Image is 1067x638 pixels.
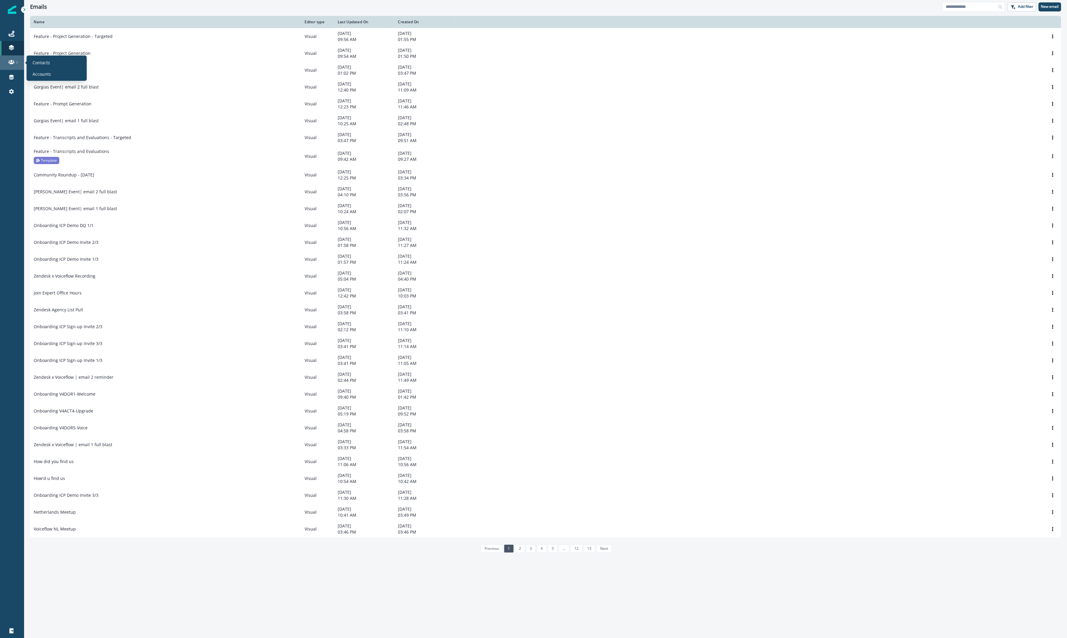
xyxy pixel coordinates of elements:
button: Options [1048,116,1057,125]
a: Onboarding ICP Demo Invite 1/3Visual[DATE]01:57 PM[DATE]11:24 AMOptions [30,251,1061,268]
button: Options [1048,457,1057,466]
p: Feature - Prompt Generation [34,101,92,107]
button: Options [1048,406,1057,415]
a: Accounts [29,69,84,78]
a: [PERSON_NAME] Event| email 2 full blastVisual[DATE]04:10 PM[DATE]03:56 PMOptions [30,183,1061,200]
td: Visual [301,234,334,251]
a: Jump forward [559,545,569,552]
p: [DATE] [398,371,451,377]
a: Community Roundup - [DATE]Visual[DATE]12:25 PM[DATE]03:34 PMOptions [30,167,1061,183]
button: Options [1048,305,1057,314]
p: [DATE] [338,98,391,104]
td: Visual [301,183,334,200]
p: Join Expert Office Hours [34,290,82,296]
p: [DATE] [338,186,391,192]
p: [DATE] [398,489,451,495]
td: Visual [301,112,334,129]
button: Options [1048,508,1057,517]
td: Visual [301,521,334,537]
a: Page 13 [584,545,595,552]
td: Visual [301,504,334,521]
button: Options [1048,133,1057,142]
p: 03:49 PM [398,512,451,518]
p: [DATE] [338,439,391,445]
a: Onboarding ICP Sign-up Invite 1/3Visual[DATE]03:41 PM[DATE]11:05 AMOptions [30,352,1061,369]
p: 10:54 AM [338,478,391,484]
button: Options [1048,238,1057,247]
button: Options [1048,440,1057,449]
p: 09:42 AM [338,156,391,162]
p: 10:03 PM [398,293,451,299]
p: [DATE] [338,270,391,276]
p: [DATE] [398,422,451,428]
p: 12:23 PM [338,104,391,110]
p: 03:47 PM [398,70,451,76]
td: Visual [301,301,334,318]
a: How'd u find usVisual[DATE]10:54 AM[DATE]10:42 AMOptions [30,470,1061,487]
p: 03:58 PM [338,310,391,316]
button: Options [1048,524,1057,534]
p: 12:42 PM [338,293,391,299]
p: 03:41 PM [338,344,391,350]
a: Feature - Project GenerationVisual[DATE]09:54 AM[DATE]01:50 PMOptions [30,45,1061,62]
p: [DATE] [398,321,451,327]
a: Zendesk x Voiceflow | email 2 reminderVisual[DATE]02:44 PM[DATE]11:49 AMOptions [30,369,1061,386]
p: 11:10 AM [398,327,451,333]
a: Onboarding V4DOR1-WelcomeVisual[DATE]09:40 PM[DATE]01:42 PMOptions [30,386,1061,403]
a: Feature - Transcripts and EvaluationsTemplateVisual[DATE]09:42 AM[DATE]09:27 AMOptions [30,146,1061,167]
p: [PERSON_NAME] Event| email 1 full blast [34,206,117,212]
p: Feature - Transcripts and Evaluations - Targeted [34,135,131,141]
a: Join Expert Office HoursVisual[DATE]12:42 PM[DATE]10:03 PMOptions [30,285,1061,301]
p: [DATE] [338,287,391,293]
p: [DATE] [398,456,451,462]
h1: Emails [30,4,47,10]
p: [DATE] [398,338,451,344]
p: 03:33 PM [338,445,391,451]
p: [DATE] [398,64,451,70]
p: Onboarding V4ACT4-Upgrade [34,408,93,414]
p: Gorgias Event| email 1 full blast [34,118,99,124]
button: Options [1048,356,1057,365]
td: Visual [301,419,334,436]
a: Page 1 is your current page [504,545,513,552]
td: Visual [301,352,334,369]
td: Visual [301,217,334,234]
a: [PERSON_NAME] Event| email 1 full blastVisual[DATE]10:24 AM[DATE]02:07 PMOptions [30,200,1061,217]
p: [DATE] [338,456,391,462]
a: Onboarding V4ACT4-UpgradeVisual[DATE]05:19 PM[DATE]09:52 PMOptions [30,403,1061,419]
td: Visual [301,453,334,470]
p: 05:19 PM [338,411,391,417]
p: [DATE] [398,150,451,156]
p: Onboarding ICP Demo Invite 1/3 [34,256,98,262]
a: Onboarding ICP Sign-up Invite 2/3Visual[DATE]02:12 PM[DATE]11:10 AMOptions [30,318,1061,335]
p: [DATE] [338,64,391,70]
p: [DATE] [338,506,391,512]
p: 09:51 AM [398,138,451,144]
p: 09:56 AM [338,36,391,42]
p: 02:12 PM [338,327,391,333]
p: [DATE] [398,132,451,138]
td: Visual [301,62,334,79]
p: 09:52 PM [398,411,451,417]
p: 12:40 PM [338,87,391,93]
button: Options [1048,32,1057,41]
td: Visual [301,386,334,403]
p: [DATE] [338,132,391,138]
td: Visual [301,436,334,453]
p: [DATE] [338,30,391,36]
button: Options [1048,204,1057,213]
p: 03:46 PM [338,529,391,535]
p: Onboarding ICP Sign-up Invite 2/3 [34,324,102,330]
p: 11:14 AM [398,344,451,350]
p: 02:07 PM [398,209,451,215]
a: Zendesk x Voiceflow RecordingVisual[DATE]05:04 PM[DATE]04:40 PMOptions [30,268,1061,285]
p: 11:05 AM [398,360,451,366]
p: 04:58 PM [338,428,391,434]
p: [DATE] [338,354,391,360]
div: Last Updated On [338,20,391,24]
p: 03:56 PM [398,192,451,198]
p: Onboarding ICP Sign-up Invite 3/3 [34,341,102,347]
p: 01:58 PM [338,242,391,248]
button: Options [1048,339,1057,348]
p: [DATE] [398,304,451,310]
